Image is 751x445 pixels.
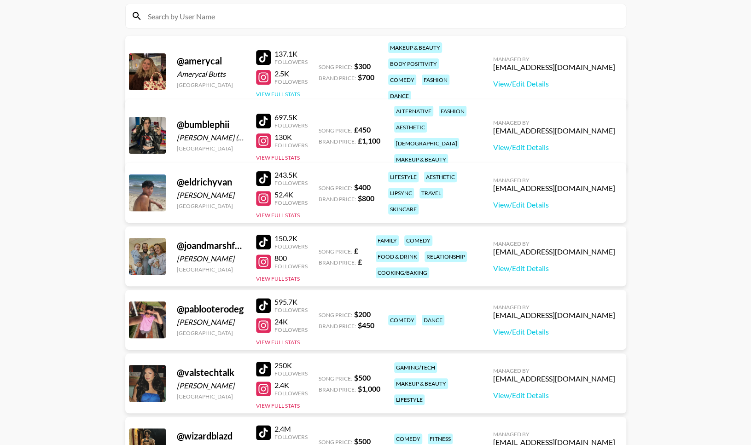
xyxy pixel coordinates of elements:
button: View Full Stats [256,275,300,282]
a: View/Edit Details [493,200,615,209]
div: alternative [394,106,433,116]
div: Followers [274,142,308,149]
div: 250K [274,361,308,370]
div: Followers [274,199,308,206]
a: View/Edit Details [493,391,615,400]
button: View Full Stats [256,339,300,346]
div: family [376,235,399,246]
div: body positivity [388,58,439,69]
button: View Full Stats [256,154,300,161]
div: 137.1K [274,49,308,58]
button: View Full Stats [256,402,300,409]
div: fashion [439,106,466,116]
div: @ valstechtalk [177,367,245,378]
div: Followers [274,433,308,440]
div: Managed By [493,304,615,311]
div: travel [419,188,443,198]
div: food & drink [376,251,419,262]
div: fashion [422,75,449,85]
span: Song Price: [319,64,352,70]
strong: $ 1,000 [358,384,380,393]
div: [PERSON_NAME] (Bee) [PERSON_NAME] [177,133,245,142]
div: lifestyle [394,394,425,405]
a: View/Edit Details [493,327,615,336]
strong: $ 800 [358,194,374,202]
div: comedy [388,75,416,85]
div: comedy [388,315,416,325]
strong: £ 450 [354,125,371,134]
strong: $ 400 [354,183,371,191]
div: [EMAIL_ADDRESS][DOMAIN_NAME] [493,311,615,320]
div: [PERSON_NAME] [177,191,245,200]
div: @ joandmarshfamily [177,240,245,251]
div: lipsync [388,188,414,198]
div: Followers [274,326,308,333]
div: [PERSON_NAME] [177,318,245,327]
span: Song Price: [319,127,352,134]
div: 24K [274,317,308,326]
div: 52.4K [274,190,308,199]
div: [GEOGRAPHIC_DATA] [177,202,245,209]
div: skincare [388,204,419,214]
div: [EMAIL_ADDRESS][DOMAIN_NAME] [493,247,615,256]
div: [GEOGRAPHIC_DATA] [177,81,245,88]
div: Followers [274,122,308,129]
div: [PERSON_NAME] [177,254,245,263]
div: fitness [428,433,453,444]
div: Followers [274,263,308,270]
div: 130K [274,133,308,142]
div: @ wizardblazd [177,430,245,442]
div: @ pablooterodeg [177,303,245,315]
div: @ amerycal [177,55,245,67]
span: Song Price: [319,312,352,318]
div: @ bumblephii [177,119,245,130]
div: aesthetic [394,122,427,133]
span: Brand Price: [319,323,356,329]
div: lifestyle [388,172,419,182]
div: relationship [425,251,467,262]
div: [GEOGRAPHIC_DATA] [177,145,245,152]
div: Managed By [493,431,615,438]
div: 2.5K [274,69,308,78]
span: Brand Price: [319,75,356,81]
strong: $ 500 [354,373,371,382]
div: [EMAIL_ADDRESS][DOMAIN_NAME] [493,126,615,135]
div: [GEOGRAPHIC_DATA] [177,393,245,400]
strong: $ 200 [354,310,371,318]
strong: £ 1,100 [358,136,380,145]
div: Managed By [493,240,615,247]
span: Brand Price: [319,196,356,202]
div: Followers [274,390,308,397]
div: 697.5K [274,113,308,122]
div: 595.7K [274,297,308,306]
span: Brand Price: [319,386,356,393]
div: Managed By [493,177,615,184]
div: Managed By [493,56,615,63]
button: View Full Stats [256,212,300,219]
div: 150.2K [274,234,308,243]
div: [DEMOGRAPHIC_DATA] [394,138,459,149]
div: makeup & beauty [394,378,448,389]
button: View Full Stats [256,91,300,98]
strong: £ [358,257,362,266]
strong: £ [354,246,358,255]
span: Song Price: [319,248,352,255]
div: Followers [274,58,308,65]
div: comedy [404,235,432,246]
div: makeup & beauty [388,42,442,53]
div: Followers [274,78,308,85]
input: Search by User Name [142,9,620,23]
div: [PERSON_NAME] [177,381,245,390]
a: View/Edit Details [493,79,615,88]
div: aesthetic [424,172,457,182]
div: comedy [394,433,422,444]
span: Song Price: [319,185,352,191]
a: View/Edit Details [493,143,615,152]
strong: $ 300 [354,62,371,70]
div: 2.4K [274,381,308,390]
div: 243.5K [274,170,308,179]
div: [EMAIL_ADDRESS][DOMAIN_NAME] [493,63,615,72]
div: Followers [274,179,308,186]
div: [GEOGRAPHIC_DATA] [177,329,245,336]
div: Managed By [493,367,615,374]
